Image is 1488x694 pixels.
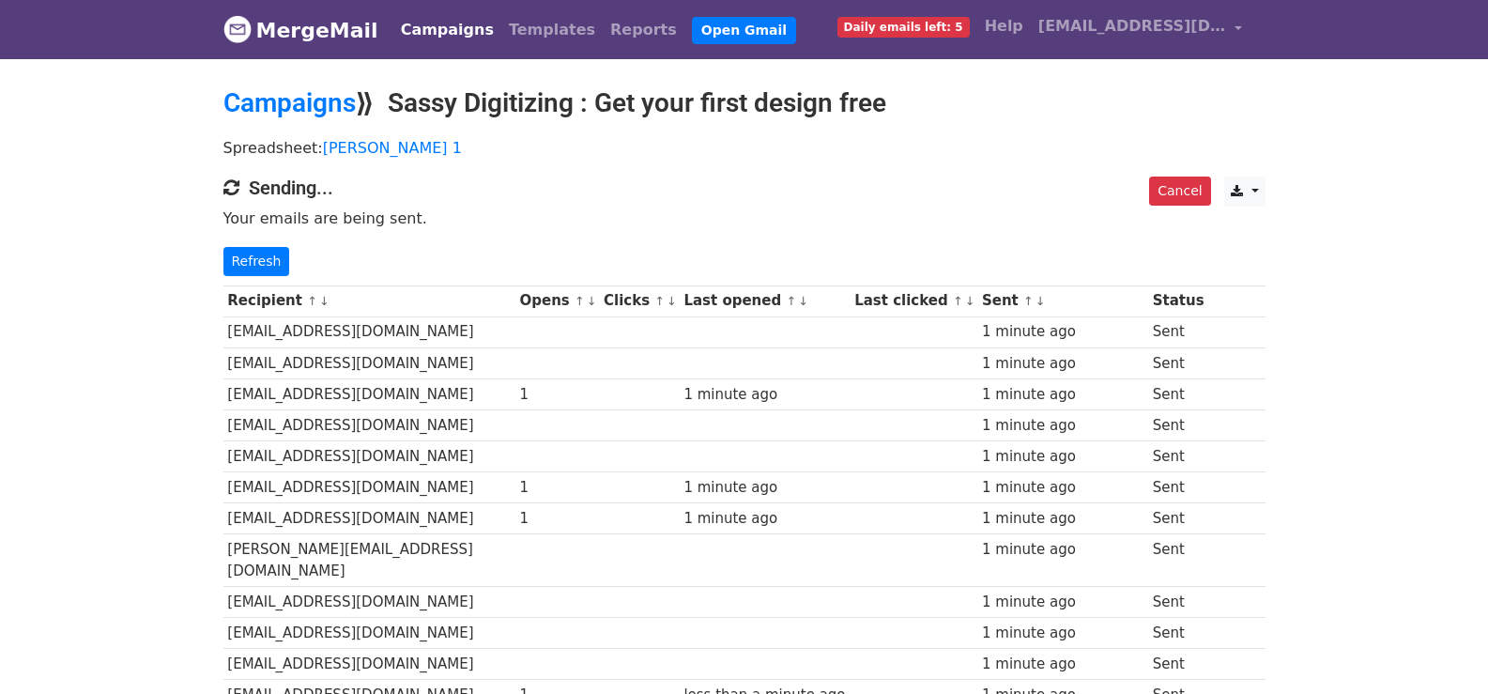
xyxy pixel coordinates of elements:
[223,378,515,409] td: [EMAIL_ADDRESS][DOMAIN_NAME]
[1148,503,1208,534] td: Sent
[982,353,1143,375] div: 1 minute ago
[953,294,963,308] a: ↑
[1148,285,1208,316] th: Status
[680,285,851,316] th: Last opened
[683,384,845,406] div: 1 minute ago
[319,294,330,308] a: ↓
[965,294,975,308] a: ↓
[223,177,1266,199] h4: Sending...
[223,534,515,587] td: [PERSON_NAME][EMAIL_ADDRESS][DOMAIN_NAME]
[798,294,808,308] a: ↓
[515,285,600,316] th: Opens
[982,623,1143,644] div: 1 minute ago
[323,139,462,157] a: [PERSON_NAME] 1
[501,11,603,49] a: Templates
[1148,534,1208,587] td: Sent
[1035,294,1046,308] a: ↓
[1038,15,1226,38] span: [EMAIL_ADDRESS][DOMAIN_NAME]
[982,654,1143,675] div: 1 minute ago
[1031,8,1250,52] a: [EMAIL_ADDRESS][DOMAIN_NAME]
[982,539,1143,561] div: 1 minute ago
[223,208,1266,228] p: Your emails are being sent.
[837,17,970,38] span: Daily emails left: 5
[982,592,1143,613] div: 1 minute ago
[1148,618,1208,649] td: Sent
[599,285,679,316] th: Clicks
[667,294,677,308] a: ↓
[1148,378,1208,409] td: Sent
[683,477,845,499] div: 1 minute ago
[1148,472,1208,503] td: Sent
[223,409,515,440] td: [EMAIL_ADDRESS][DOMAIN_NAME]
[223,15,252,43] img: MergeMail logo
[519,384,594,406] div: 1
[982,384,1143,406] div: 1 minute ago
[223,87,1266,119] h2: ⟫ Sassy Digitizing : Get your first design free
[1148,441,1208,472] td: Sent
[223,472,515,503] td: [EMAIL_ADDRESS][DOMAIN_NAME]
[683,508,845,530] div: 1 minute ago
[982,508,1143,530] div: 1 minute ago
[1149,177,1210,206] a: Cancel
[786,294,796,308] a: ↑
[1148,409,1208,440] td: Sent
[1023,294,1034,308] a: ↑
[654,294,665,308] a: ↑
[982,321,1143,343] div: 1 minute ago
[223,247,290,276] a: Refresh
[393,11,501,49] a: Campaigns
[519,477,594,499] div: 1
[519,508,594,530] div: 1
[1148,586,1208,617] td: Sent
[692,17,796,44] a: Open Gmail
[223,347,515,378] td: [EMAIL_ADDRESS][DOMAIN_NAME]
[223,503,515,534] td: [EMAIL_ADDRESS][DOMAIN_NAME]
[982,477,1143,499] div: 1 minute ago
[223,441,515,472] td: [EMAIL_ADDRESS][DOMAIN_NAME]
[307,294,317,308] a: ↑
[223,10,378,50] a: MergeMail
[977,8,1031,45] a: Help
[830,8,977,45] a: Daily emails left: 5
[575,294,585,308] a: ↑
[1148,316,1208,347] td: Sent
[223,285,515,316] th: Recipient
[223,586,515,617] td: [EMAIL_ADDRESS][DOMAIN_NAME]
[223,138,1266,158] p: Spreadsheet:
[223,316,515,347] td: [EMAIL_ADDRESS][DOMAIN_NAME]
[587,294,597,308] a: ↓
[982,415,1143,437] div: 1 minute ago
[982,446,1143,468] div: 1 minute ago
[1148,649,1208,680] td: Sent
[977,285,1148,316] th: Sent
[223,618,515,649] td: [EMAIL_ADDRESS][DOMAIN_NAME]
[850,285,977,316] th: Last clicked
[223,87,356,118] a: Campaigns
[223,649,515,680] td: [EMAIL_ADDRESS][DOMAIN_NAME]
[1148,347,1208,378] td: Sent
[603,11,684,49] a: Reports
